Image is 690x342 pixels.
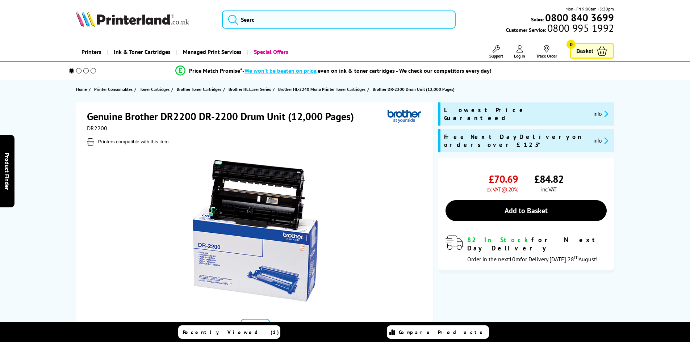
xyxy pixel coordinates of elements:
span: ex VAT @ 20% [486,186,518,193]
span: 0800 995 1992 [546,25,614,31]
img: Brother [388,110,421,123]
span: £70.69 [489,172,518,186]
a: Home [76,85,89,93]
h1: Genuine Brother DR2200 DR-2200 Drum Unit (12,000 Pages) [87,110,361,123]
a: Ink & Toner Cartridges [107,43,176,61]
span: Order in the next for Delivery [DATE] 28 August! [467,256,598,263]
input: Searc [222,10,456,29]
a: Brother HL Laser Series [229,85,273,93]
a: Add to Basket [446,200,607,221]
a: Basket 0 [570,43,614,59]
span: Printer Consumables [94,85,133,93]
button: Printers compatible with this item [96,139,171,145]
span: Brother HL-2240 Mono Printer Toner Cartridges [278,85,365,93]
span: DR2200 [87,124,107,132]
div: modal_delivery [446,236,607,262]
span: Brother HL Laser Series [229,85,271,93]
span: £84.82 [534,172,564,186]
a: Printers [76,43,107,61]
a: Special Offers [247,43,294,61]
a: Support [489,45,503,59]
button: promo-description [591,136,611,145]
span: Recently Viewed (1) [183,329,279,335]
span: Home [76,85,87,93]
li: modal_Promise [59,64,609,77]
div: for Next Day Delivery [467,236,607,252]
a: Managed Print Services [176,43,247,61]
span: 82 In Stock [467,236,531,244]
a: Recently Viewed (1) [178,325,280,339]
button: promo-description [591,110,611,118]
a: 0800 840 3699 [544,14,614,21]
span: Toner Cartridges [140,85,170,93]
span: Ink & Toner Cartridges [114,43,171,61]
a: Printer Consumables [94,85,134,93]
a: Brother HL-2240 Mono Printer Toner Cartridges [278,85,367,93]
span: Compare Products [399,329,486,335]
span: We won’t be beaten on price, [244,67,318,74]
a: Track Order [536,45,557,59]
span: Product Finder [4,152,11,190]
span: Log In [514,53,525,59]
span: Basket [576,46,593,56]
img: Brother DR2200 DR-2200 Drum Unit (12,000 Pages) [184,160,326,302]
a: Compare Products [387,325,489,339]
b: 0800 840 3699 [545,11,614,24]
span: Price Match Promise* [189,67,242,74]
span: Brother DR-2200 Drum Unit (12,000 Pages) [373,86,455,92]
span: Free Next Day Delivery on orders over £125* [444,133,588,149]
a: Printerland Logo [76,11,213,28]
span: Support [489,53,503,59]
span: Sales: [531,16,544,23]
span: 0 [566,40,576,49]
a: Brother Toner Cartridges [177,85,223,93]
span: Brother Toner Cartridges [177,85,221,93]
span: Customer Service: [506,25,614,33]
span: inc VAT [541,186,556,193]
sup: th [574,254,578,261]
div: - even on ink & toner cartridges - We check our competitors every day! [242,67,492,74]
span: Lowest Price Guaranteed [444,106,588,122]
span: 10m [509,256,520,263]
img: Printerland Logo [76,11,189,27]
a: Toner Cartridges [140,85,171,93]
a: Log In [514,45,525,59]
span: Mon - Fri 9:00am - 5:30pm [565,5,614,12]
